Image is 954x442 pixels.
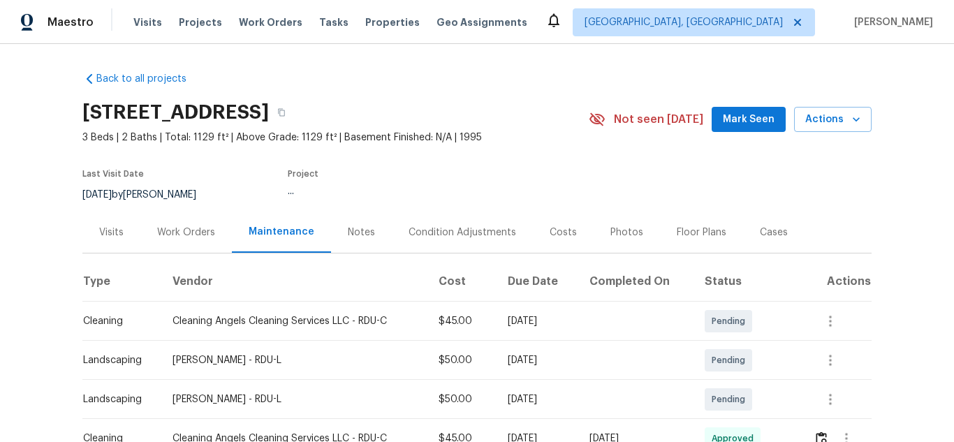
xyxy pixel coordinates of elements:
span: [GEOGRAPHIC_DATA], [GEOGRAPHIC_DATA] [585,15,783,29]
span: Maestro [47,15,94,29]
div: by [PERSON_NAME] [82,186,213,203]
a: Back to all projects [82,72,217,86]
span: Pending [712,392,751,406]
div: $50.00 [439,392,485,406]
div: Work Orders [157,226,215,240]
span: [PERSON_NAME] [849,15,933,29]
div: $45.00 [439,314,485,328]
th: Cost [427,263,497,302]
div: Floor Plans [677,226,726,240]
div: [PERSON_NAME] - RDU-L [173,392,416,406]
th: Vendor [161,263,427,302]
span: Last Visit Date [82,170,144,178]
span: Project [288,170,318,178]
th: Actions [802,263,872,302]
div: Cleaning [83,314,150,328]
div: [DATE] [508,314,567,328]
div: Cases [760,226,788,240]
div: Landscaping [83,392,150,406]
div: Landscaping [83,353,150,367]
div: Notes [348,226,375,240]
div: Photos [610,226,643,240]
span: Not seen [DATE] [614,112,703,126]
button: Actions [794,107,872,133]
div: [DATE] [508,353,567,367]
span: Actions [805,111,860,128]
th: Status [694,263,802,302]
div: Visits [99,226,124,240]
th: Type [82,263,161,302]
div: [PERSON_NAME] - RDU-L [173,353,416,367]
span: [DATE] [82,190,112,200]
div: ... [288,186,556,196]
div: Maintenance [249,225,314,239]
span: Mark Seen [723,111,775,128]
h2: [STREET_ADDRESS] [82,105,269,119]
span: Work Orders [239,15,302,29]
div: Cleaning Angels Cleaning Services LLC - RDU-C [173,314,416,328]
span: Projects [179,15,222,29]
div: Condition Adjustments [409,226,516,240]
span: Visits [133,15,162,29]
th: Due Date [497,263,578,302]
span: Geo Assignments [436,15,527,29]
th: Completed On [578,263,694,302]
span: Pending [712,353,751,367]
span: 3 Beds | 2 Baths | Total: 1129 ft² | Above Grade: 1129 ft² | Basement Finished: N/A | 1995 [82,131,589,145]
button: Mark Seen [712,107,786,133]
div: $50.00 [439,353,485,367]
div: Costs [550,226,577,240]
button: Copy Address [269,100,294,125]
span: Properties [365,15,420,29]
span: Pending [712,314,751,328]
div: [DATE] [508,392,567,406]
span: Tasks [319,17,348,27]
